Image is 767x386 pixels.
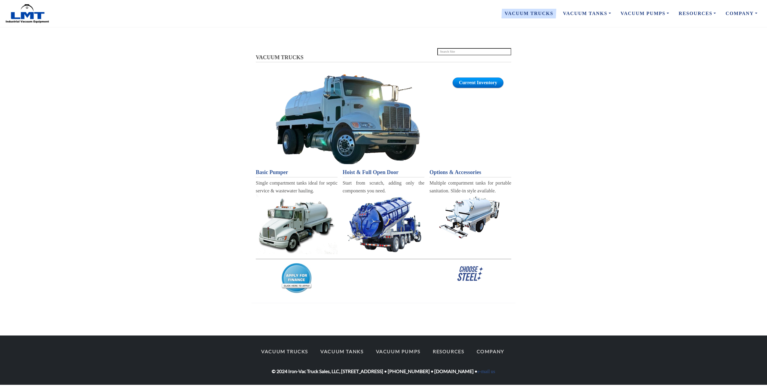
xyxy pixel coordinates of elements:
a: Options & Accessories [429,168,511,177]
a: ST - Septic Service [256,195,338,254]
img: Stacks Image 9319 [431,195,509,240]
div: Start from scratch, adding only the components you need. [343,179,424,195]
a: Vacuum Tanks [558,7,616,20]
img: LMT [5,4,50,23]
span: Basic Pumper [256,169,288,175]
a: Vacuum Pumps [370,345,426,358]
a: Choose Steel [429,265,511,282]
a: Basic Pumper [256,168,338,177]
a: Hoist & Full Open Door [343,168,424,177]
a: Resources [427,345,470,358]
a: Vacuum Trucks [256,345,313,358]
a: Vacuum Trucks [500,7,558,20]
img: Stacks Image 12027 [256,259,511,260]
img: Stacks Image p111540_n6 [456,265,484,282]
img: Stacks Image 9317 [256,195,338,254]
a: ST - Septic Service [343,195,424,253]
img: Stacks Image 111546 [343,195,424,253]
div: © 2024 Iron-Vac Truck Sales, LLC, [STREET_ADDRESS] • [PHONE_NUMBER] • [DOMAIN_NAME] • [251,345,516,375]
img: Stacks Image 111527 [276,74,420,164]
a: Vacuum Tanks [260,74,436,164]
div: Multiple compartment tanks for portable sanitation. Slide-in style available. [429,179,511,195]
img: Stacks Image p111540_n3 [282,263,312,293]
div: Single compartment tanks ideal for septic service & wastewater hauling. [256,179,338,195]
a: Company [721,7,762,20]
span: Options & Accessories [429,169,481,175]
a: Company [471,345,510,358]
a: Financing [256,263,338,293]
a: PT - Portable Sanitation [429,195,511,240]
input: Search Site [437,48,512,55]
a: Resources [674,7,721,20]
span: VACUUM TRUCKS [256,54,304,60]
a: Vacuum Tanks [315,345,369,358]
a: Current Inventory [453,78,503,88]
a: Vacuum Pumps [616,7,674,20]
a: e-mail us [477,369,495,374]
span: Hoist & Full Open Door [343,169,399,175]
